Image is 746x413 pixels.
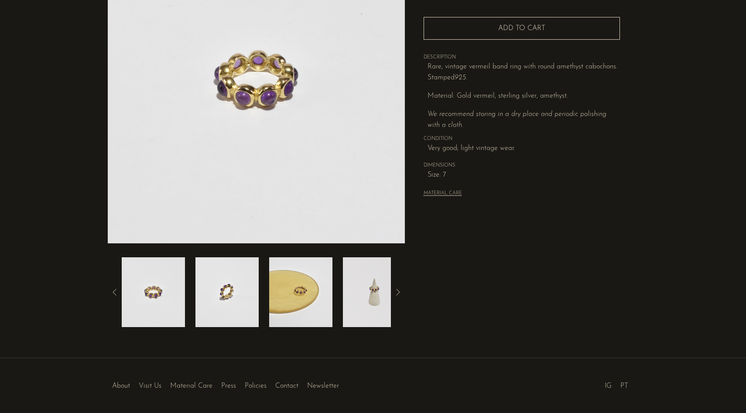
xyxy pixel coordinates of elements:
span: DESCRIPTION [424,54,620,61]
a: IG [605,382,612,389]
a: Policies [245,382,267,389]
span: DIMENSIONS [424,162,620,170]
a: Material Care [170,382,212,389]
a: Visit Us [139,382,161,389]
a: PT [620,382,628,389]
p: Material: Gold vermeil, sterling silver, amethyst. [428,91,620,102]
button: MATERIAL CARE [424,191,462,197]
button: Add to cart [424,17,620,40]
a: Press [221,382,236,389]
span: Very good; light vintage wear. [428,143,620,154]
img: Gold Amethyst Band Ring [195,257,259,327]
span: CONDITION [424,135,620,143]
a: About [112,382,130,389]
i: We recommend storing in a dry place and periodic polishing with a cloth. [428,111,606,129]
img: Gold Amethyst Band Ring [122,257,185,327]
span: Add to cart [498,24,545,33]
a: Contact [275,382,298,389]
ul: Quick links [108,375,343,392]
img: Gold Amethyst Band Ring [343,257,406,327]
img: Gold Amethyst Band Ring [269,257,332,327]
em: 925. [455,74,467,81]
span: Size: 7 [428,170,620,181]
p: Rare, vintage vermeil band ring with round amethyst cabochons. Stamped [428,61,620,84]
ul: Social Medias [600,375,633,392]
